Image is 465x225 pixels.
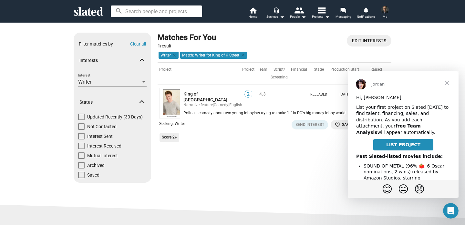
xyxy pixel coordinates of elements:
[87,152,118,159] span: Mutual Interest
[357,13,375,21] span: Notifications
[287,6,309,21] button: People
[74,92,151,112] mat-expansion-panel-header: Status
[74,114,151,181] div: Status
[278,13,286,21] mat-icon: arrow_drop_down
[352,35,386,46] span: Edit Interests
[289,62,309,85] th: Financial
[159,121,185,126] span: Seeking: Writer
[348,71,459,198] iframe: Intercom live chat message
[259,91,266,97] span: 4.3
[317,5,326,15] mat-icon: view_list
[87,172,99,178] span: Saved
[249,6,257,14] mat-icon: home
[381,6,389,14] img: Tim Pinckney
[361,62,391,85] th: Raised
[183,91,241,103] a: King of [GEOGRAPHIC_DATA]
[158,43,171,48] span: result
[294,5,304,15] mat-icon: people
[256,62,269,85] th: Team
[292,120,328,129] button: Send Interest
[158,43,160,48] strong: 1
[79,41,113,47] div: Filter matches by
[289,84,309,103] td: -
[331,120,356,129] button: Save
[355,6,377,21] a: Notifications
[180,52,247,59] mat-chip: Match: Writer for King of K Street
[266,13,284,21] div: Services
[229,103,242,107] span: English
[241,62,256,85] th: Project
[214,103,228,107] span: Comedy
[312,13,330,21] span: Projects
[239,52,245,58] mat-icon: clear
[264,6,287,21] button: Services
[269,62,289,85] th: Script/ Screening
[273,7,279,13] mat-icon: headset_mic
[111,5,202,17] input: Search people and projects
[74,50,151,71] mat-expansion-panel-header: Interests
[269,84,289,103] td: -
[158,62,183,85] th: Project
[309,62,329,85] th: Stage
[87,123,117,130] span: Not Contacted
[249,13,257,21] span: Home
[335,121,352,128] span: Save
[79,99,140,105] span: Status
[183,103,214,107] span: Narrative feature |
[332,6,355,21] a: Messaging
[443,203,459,219] iframe: Intercom live chat
[74,72,151,92] div: Interests
[309,84,329,103] td: Released
[79,57,140,64] span: Interests
[323,13,331,21] mat-icon: arrow_drop_down
[87,114,143,120] span: Updated Recently (30 Days)
[347,35,391,46] a: Open profile page - Settings dialog
[290,13,306,21] div: People
[78,79,91,85] span: Writer
[159,52,179,59] mat-chip: Writer
[183,111,391,116] div: Political comedy about two young lobbyists trying to make "it" in DC's big money lobby world
[160,133,179,142] li: Score 2+
[377,5,393,21] button: Tim PinckneyMe
[309,6,332,21] button: Projects
[87,133,113,139] span: Interest Sent
[335,122,341,128] mat-icon: favorite_border
[130,41,146,46] button: Clear all
[340,7,346,13] mat-icon: forum
[295,121,324,128] div: Send Interest
[363,7,369,13] mat-icon: notifications
[245,91,252,97] span: 2
[383,13,387,21] span: Me
[329,84,361,103] td: [DATE]
[300,13,307,21] mat-icon: arrow_drop_down
[242,6,264,21] a: Home
[329,62,361,85] th: Production Start
[159,88,180,118] img: King of K Street
[87,143,121,149] span: Interest Received
[158,33,216,43] div: Matches For You
[87,162,105,169] span: Archived
[171,52,177,58] mat-icon: clear
[228,103,229,107] span: |
[336,13,351,21] span: Messaging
